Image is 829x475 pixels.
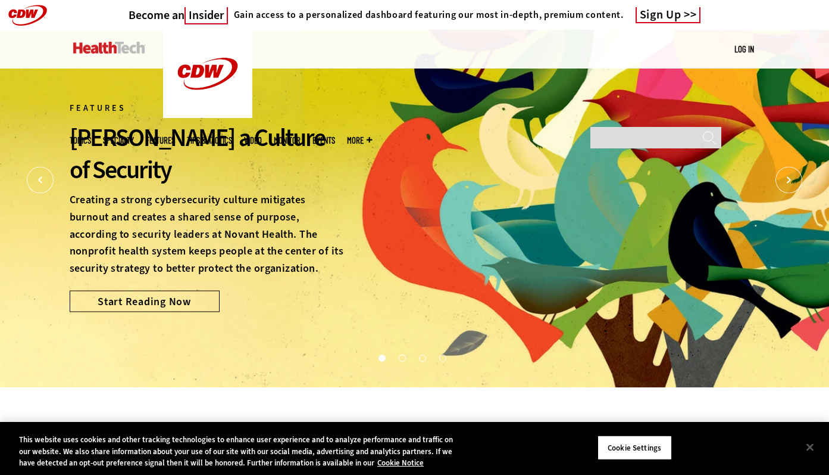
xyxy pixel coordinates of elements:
a: Log in [734,44,754,54]
a: Events [312,136,335,145]
a: More information about your privacy [377,458,424,468]
h3: Become an [129,8,228,23]
span: Specialty [103,136,134,145]
div: [PERSON_NAME] a Culture of Security [70,122,346,186]
div: User menu [734,43,754,55]
a: Tips & Tactics [187,136,232,145]
a: Video [244,136,262,145]
a: Become anInsider [129,8,228,23]
a: Gain access to a personalized dashboard featuring our most in-depth, premium content. [228,9,624,21]
img: Home [163,30,252,118]
a: Start Reading Now [70,290,220,312]
span: Topics [70,136,91,145]
button: Prev [27,167,54,194]
button: Next [775,167,802,194]
button: 3 of 4 [419,355,425,361]
button: 4 of 4 [439,355,445,361]
button: Close [797,434,823,460]
button: 2 of 4 [399,355,405,361]
button: 1 of 4 [378,355,384,361]
img: Home [73,42,145,54]
span: More [347,136,372,145]
a: CDW [163,108,252,121]
a: Features [146,136,175,145]
p: Creating a strong cybersecurity culture mitigates burnout and creates a shared sense of purpose, ... [70,191,346,277]
h4: Gain access to a personalized dashboard featuring our most in-depth, premium content. [234,9,624,21]
a: Sign Up [636,7,701,23]
div: This website uses cookies and other tracking technologies to enhance user experience and to analy... [19,434,456,469]
a: MonITor [274,136,301,145]
span: Insider [184,7,228,24]
button: Cookie Settings [597,435,672,460]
